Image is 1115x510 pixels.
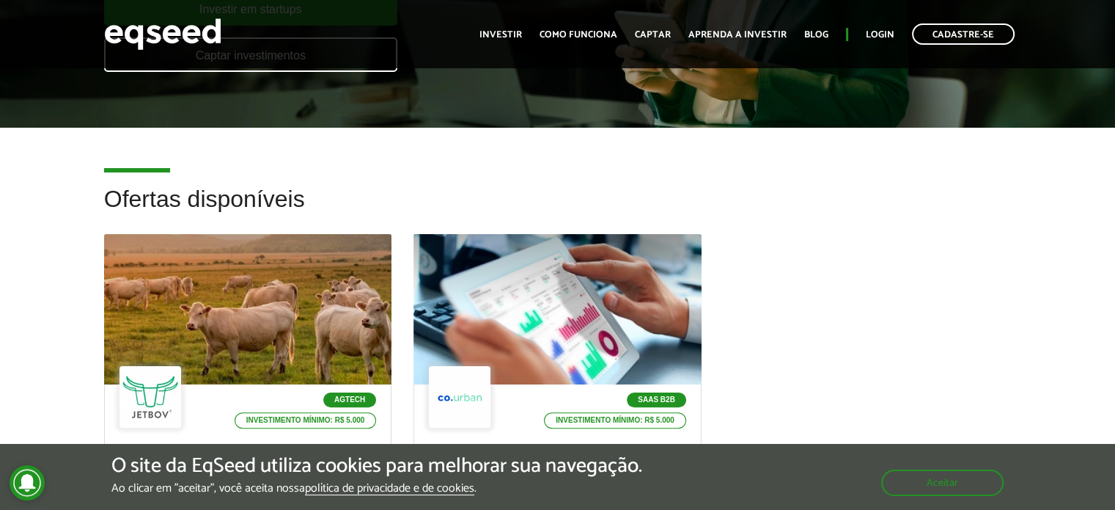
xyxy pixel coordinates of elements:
[111,481,642,495] p: Ao clicar em "aceitar", você aceita nossa .
[323,393,376,407] p: Agtech
[627,393,686,407] p: SaaS B2B
[479,30,522,40] a: Investir
[866,30,894,40] a: Login
[305,483,474,495] a: política de privacidade e de cookies
[104,15,221,54] img: EqSeed
[540,30,617,40] a: Como funciona
[912,23,1015,45] a: Cadastre-se
[111,455,642,478] h5: O site da EqSeed utiliza cookies para melhorar sua navegação.
[804,30,828,40] a: Blog
[688,30,787,40] a: Aprenda a investir
[635,30,671,40] a: Captar
[544,412,686,429] p: Investimento mínimo: R$ 5.000
[235,412,377,429] p: Investimento mínimo: R$ 5.000
[104,186,1012,234] h2: Ofertas disponíveis
[881,470,1004,496] button: Aceitar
